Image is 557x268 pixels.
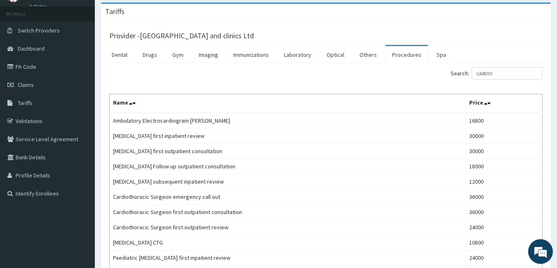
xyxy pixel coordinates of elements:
[466,128,543,144] td: 30000
[466,159,543,174] td: 18000
[18,45,45,52] span: Dashboard
[466,189,543,205] td: 36000
[105,8,125,15] h3: Tariffs
[227,46,275,63] a: Immunizations
[43,46,139,57] div: Chat with us now
[466,144,543,159] td: 30000
[353,46,383,63] a: Others
[466,174,543,189] td: 12000
[466,220,543,235] td: 24000
[110,113,466,128] td: Ambulatory Electrocardiogram [PERSON_NAME]
[135,4,155,24] div: Minimize live chat window
[18,81,34,89] span: Claims
[110,220,466,235] td: Cardiothoracic Surgeon first outpatient review
[466,205,543,220] td: 36000
[15,41,33,62] img: d_794563401_company_1708531726252_794563401
[110,189,466,205] td: Cardiothoracic Surgeon emergency call out
[385,46,428,63] a: Procedures
[110,128,466,144] td: [MEDICAL_DATA] first inpatient review
[466,113,543,128] td: 16800
[105,46,134,63] a: Dental
[451,67,543,79] label: Search:
[320,46,351,63] a: Optical
[110,159,466,174] td: [MEDICAL_DATA] Follow up outpatient consultation
[472,67,543,79] input: Search:
[110,235,466,250] td: [MEDICAL_DATA] CTG
[430,46,453,63] a: Spa
[110,94,466,113] th: Name
[18,99,33,107] span: Tariffs
[466,94,543,113] th: Price
[136,46,164,63] a: Drugs
[277,46,318,63] a: Laboratory
[192,46,225,63] a: Imaging
[110,250,466,266] td: Paediatric [MEDICAL_DATA] first inpatient review
[110,205,466,220] td: Cardiothoracic Surgeon first outpatient consultation
[466,250,543,266] td: 24000
[48,81,114,164] span: We're online!
[29,4,49,9] a: Online
[110,144,466,159] td: [MEDICAL_DATA] first outpatient consultation
[166,46,190,63] a: Gym
[466,235,543,250] td: 10800
[4,179,157,208] textarea: Type your message and hit 'Enter'
[18,27,60,34] span: Switch Providers
[109,32,254,40] h3: Provider - [GEOGRAPHIC_DATA] and clinics Ltd
[110,174,466,189] td: [MEDICAL_DATA] subsequent inpatient review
